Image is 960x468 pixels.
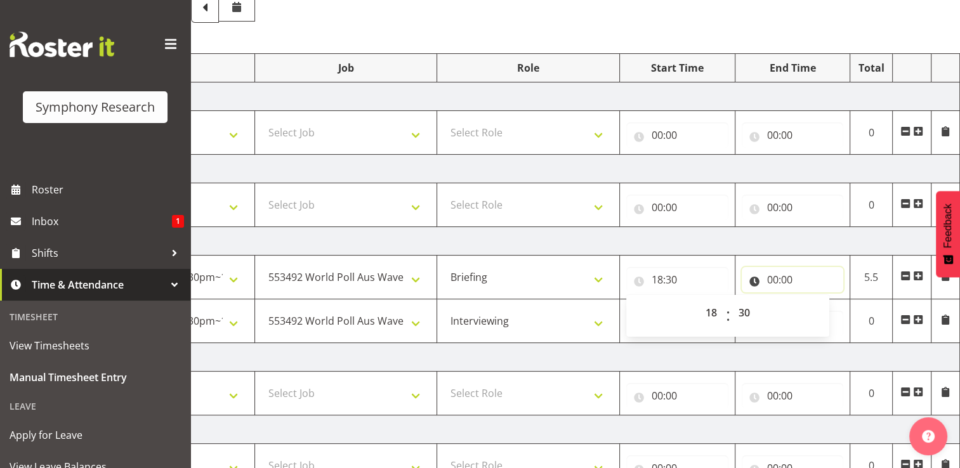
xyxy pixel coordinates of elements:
span: Apply for Leave [10,426,181,445]
input: Click to select... [742,195,844,220]
div: Symphony Research [36,98,155,117]
input: Click to select... [626,267,728,292]
span: : [726,300,730,332]
span: Shifts [32,244,165,263]
td: [DATE] [72,155,960,183]
td: 0 [850,111,893,155]
td: [DATE] [72,415,960,444]
td: [DATE] [72,82,960,111]
td: [DATE] [72,227,960,256]
img: Rosterit website logo [10,32,114,57]
span: Time & Attendance [32,275,165,294]
span: 1 [172,215,184,228]
td: 0 [850,372,893,415]
div: Total [857,60,886,75]
span: Roster [32,180,184,199]
td: 0 [850,299,893,343]
input: Click to select... [742,267,844,292]
a: Apply for Leave [3,419,187,451]
input: Click to select... [742,122,844,148]
div: End Time [742,60,844,75]
td: 5.5 [850,256,893,299]
div: Job [261,60,431,75]
td: 0 [850,183,893,227]
div: Start Time [626,60,728,75]
span: Feedback [942,204,954,248]
button: Feedback - Show survey [936,191,960,277]
div: Leave [3,393,187,419]
span: View Timesheets [10,336,181,355]
input: Click to select... [742,383,844,408]
a: Manual Timesheet Entry [3,361,187,393]
td: [DATE] [72,343,960,372]
span: Manual Timesheet Entry [10,368,181,387]
a: View Timesheets [3,330,187,361]
div: Timesheet [3,304,187,330]
div: Role [444,60,613,75]
span: Inbox [32,212,172,231]
input: Click to select... [626,383,728,408]
img: help-xxl-2.png [922,430,935,443]
input: Click to select... [626,195,728,220]
input: Click to select... [626,122,728,148]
